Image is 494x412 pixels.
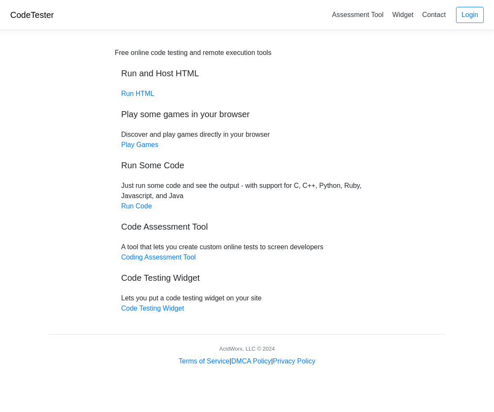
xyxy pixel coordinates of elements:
a: Run Code [121,202,152,210]
h5: Code Assessment Tool [121,222,373,232]
h5: Code Testing Widget [121,273,373,283]
a: Widget [389,8,417,22]
div: AcidWorx, LLC © 2024 [219,345,275,353]
a: Contact [419,8,449,22]
a: Terms of Service [179,357,230,365]
a: CodeTester [10,10,54,20]
h5: Run Some Code [121,160,373,170]
div: Free online code testing and remote execution tools [115,48,271,58]
div: | | [179,356,315,366]
a: Assessment Tool [328,8,387,22]
a: Privacy Policy [273,357,316,365]
a: Coding Assessment Tool [121,254,196,261]
a: Login [456,7,484,23]
h5: Run and Host HTML [121,68,373,78]
h5: Play some games in your browser [121,109,373,119]
a: Code Testing Widget [121,305,184,312]
a: DMCA Policy [231,357,271,365]
a: Run HTML [121,90,154,97]
a: Play Games [121,141,158,148]
div: Discover and play games directly in your browser Just run some code and see the output - with sup... [115,48,379,314]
